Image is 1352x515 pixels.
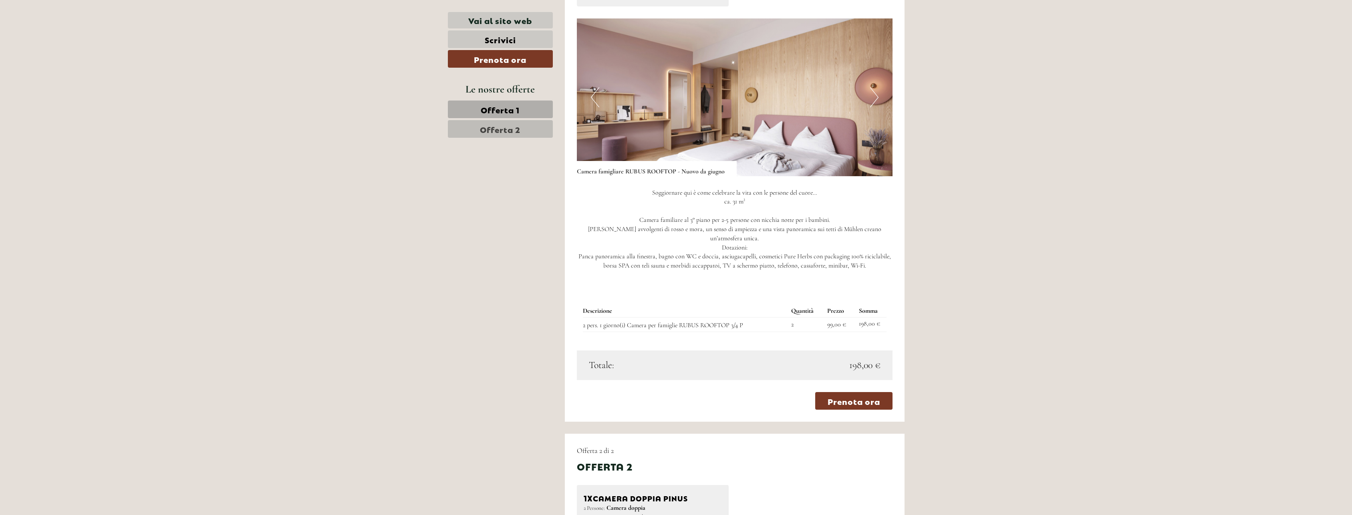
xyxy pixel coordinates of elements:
div: Camera doppia PINUS [584,492,722,503]
td: 2 pers. 1 giorno(i) Camera per famiglie RUBUS ROOFTOP 3/4 P [583,318,788,332]
img: image [577,18,893,176]
th: Quantità [788,305,824,317]
b: 1x [584,492,593,503]
button: Previous [591,87,599,107]
div: Totale: [583,358,735,372]
td: 198,00 € [856,318,887,332]
th: Descrizione [583,305,788,317]
small: 2 Persone: [584,505,605,511]
a: Prenota ora [448,50,553,68]
td: 2 [788,318,824,332]
div: Offerta 2 [577,459,633,473]
div: Camera famigliare RUBUS ROOFTOP - Nuovo da giugno [577,161,737,176]
th: Prezzo [824,305,856,317]
div: Le nostre offerte [448,82,553,97]
span: Offerta 1 [481,104,520,115]
th: Somma [856,305,887,317]
a: Prenota ora [815,392,893,410]
span: Offerta 2 di 2 [577,446,614,455]
a: Scrivici [448,30,553,48]
span: 198,00 € [849,358,881,372]
span: 99,00 € [827,320,846,328]
a: Vai al sito web [448,12,553,28]
span: Offerta 2 [480,123,520,135]
p: Soggiornare qui è come celebrare la vita con le persone del cuore… ca. 31 m² Camera familiare al ... [577,188,893,271]
button: Next [870,87,878,107]
b: Camera doppia [606,504,645,512]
